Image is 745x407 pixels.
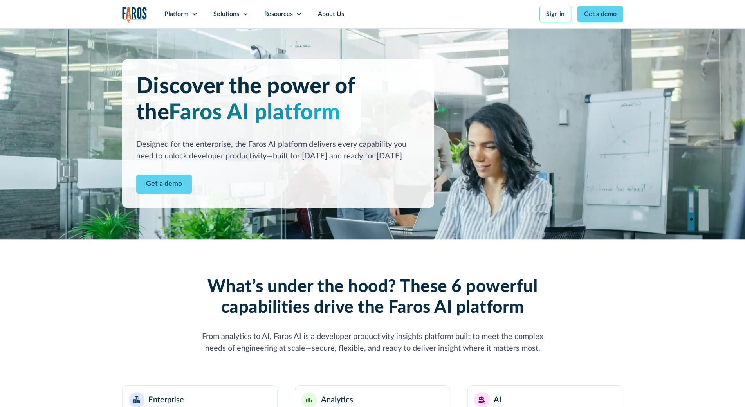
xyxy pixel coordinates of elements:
[133,396,140,403] img: Enterprise building blocks or structure icon
[193,277,553,318] h2: What’s under the hood? These 6 powerful capabilities drive the Faros AI platform
[494,394,501,406] div: AI
[193,331,553,354] div: From analytics to AI, Faros AI is a developer productivity insights platform built to meet the co...
[476,394,488,406] img: AI robot or assistant icon
[306,398,312,403] img: Minimalist bar chart analytics icon
[122,7,147,23] a: home
[136,139,420,162] div: Designed for the enterprise, the Faros AI platform delivers every capability you need to unlock d...
[169,102,340,124] span: Faros AI platform
[136,74,420,126] h1: Discover the power of the
[577,6,623,22] a: Get a demo
[539,6,571,22] a: Sign in
[148,394,184,406] div: Enterprise
[321,394,353,406] div: Analytics
[122,7,147,23] img: Logo of the analytics and reporting company Faros.
[264,9,293,19] div: Resources
[164,9,188,19] div: Platform
[136,175,192,194] a: Contact Modal
[213,9,239,19] div: Solutions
